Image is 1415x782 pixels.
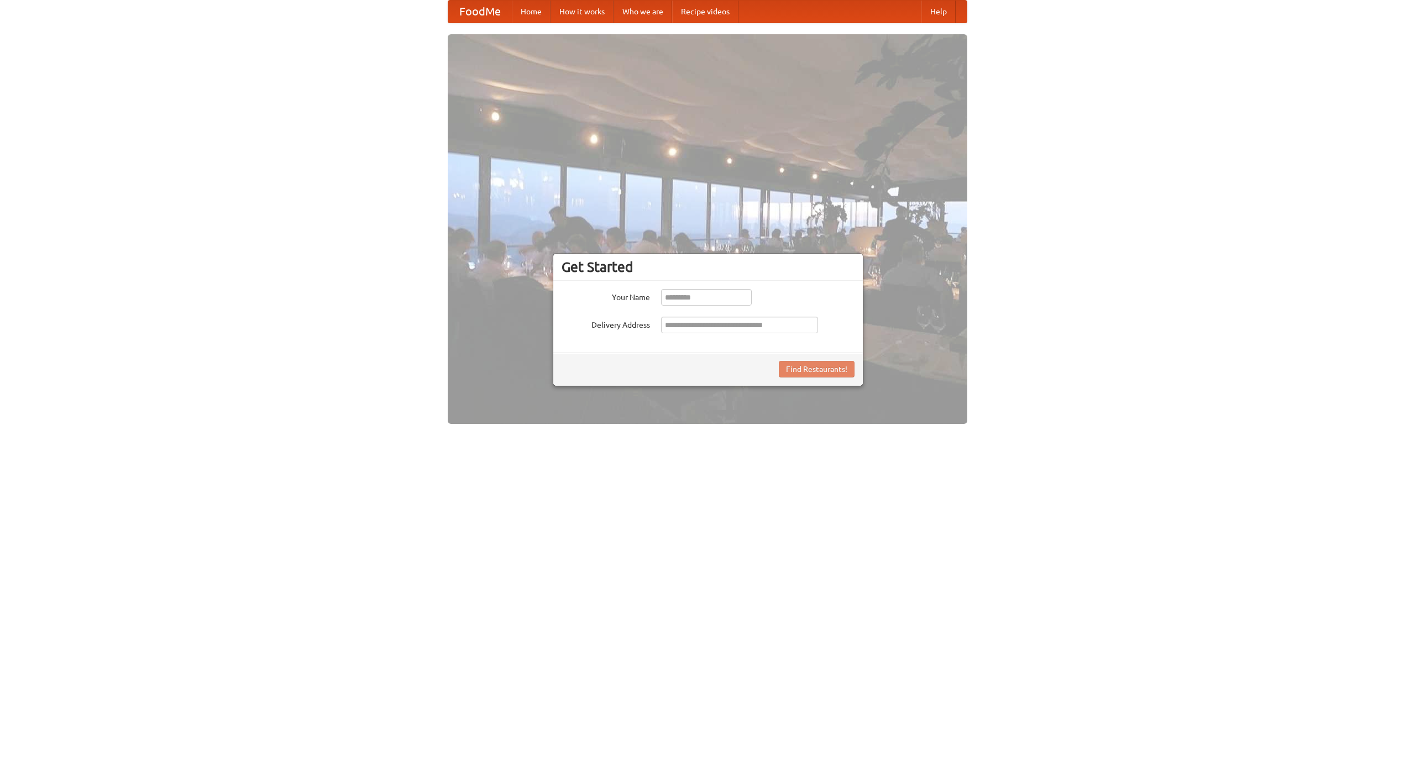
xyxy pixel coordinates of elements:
a: Who we are [614,1,672,23]
a: Help [921,1,956,23]
a: How it works [551,1,614,23]
label: Your Name [562,289,650,303]
a: FoodMe [448,1,512,23]
a: Recipe videos [672,1,738,23]
h3: Get Started [562,259,855,275]
button: Find Restaurants! [779,361,855,377]
label: Delivery Address [562,317,650,330]
a: Home [512,1,551,23]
